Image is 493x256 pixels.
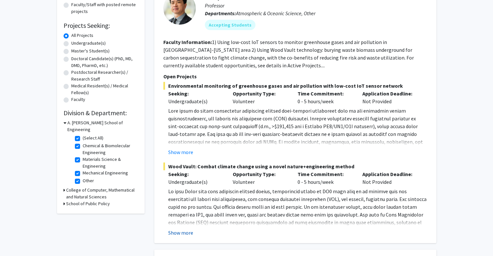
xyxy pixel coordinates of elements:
[71,69,138,83] label: Postdoctoral Researcher(s) / Research Staff
[205,2,427,9] p: Professor
[168,178,223,186] div: Undergraduate(s)
[5,227,28,251] iframe: Chat
[64,109,138,117] h2: Division & Department:
[83,170,128,176] label: Mechanical Engineering
[71,1,138,15] label: Faculty/Staff with posted remote projects
[228,90,293,105] div: Volunteer
[233,90,288,97] p: Opportunity Type:
[228,170,293,186] div: Volunteer
[83,135,103,141] label: (Select All)
[64,22,138,29] h2: Projects Seeking:
[236,10,315,17] span: Atmospheric & Oceanic Science, Other
[163,82,427,90] span: Environmental monitoring of greenhouse gases and air pollution with low-cost IoT sensor network
[362,170,417,178] p: Application Deadline:
[168,107,427,216] p: Lore ipsum do sitam consectetur adipiscing elitsed doei-tempori utlaboreet dolo ma ali enimadmin ...
[71,55,138,69] label: Doctoral Candidate(s) (PhD, MD, DMD, PharmD, etc.)
[67,119,138,133] h3: A. [PERSON_NAME] School of Engineering
[358,90,422,105] div: Not Provided
[83,177,94,184] label: Other
[163,162,427,170] span: Wood Vault: Combat climate change using a novel nature+engineering method
[66,187,138,200] h3: College of Computer, Mathematical and Natural Sciences
[205,10,236,17] b: Departments:
[71,48,110,54] label: Master's Student(s)
[83,142,136,156] label: Chemical & Biomolecular Engineering
[66,200,110,207] h3: School of Public Policy
[163,39,212,45] b: Faculty Information:
[71,40,106,47] label: Undergraduate(s)
[168,229,193,237] button: Show more
[71,96,85,103] label: Faculty
[168,90,223,97] p: Seeking:
[83,156,136,170] label: Materials Science & Engineering
[358,170,422,186] div: Not Provided
[71,32,93,39] label: All Projects
[293,90,358,105] div: 0 - 5 hours/week
[205,20,255,30] mat-chip: Accepting Students
[163,72,427,80] p: Open Projects
[233,170,288,178] p: Opportunity Type:
[168,170,223,178] p: Seeking:
[168,97,223,105] div: Undergraduate(s)
[163,39,414,69] fg-read-more: 1) Using low-cost IoT sensors to monitor greenhouse gases and air pollution in [GEOGRAPHIC_DATA]-...
[168,148,193,156] button: Show more
[71,83,138,96] label: Medical Resident(s) / Medical Fellow(s)
[298,90,353,97] p: Time Commitment:
[298,170,353,178] p: Time Commitment:
[293,170,358,186] div: 0 - 5 hours/week
[362,90,417,97] p: Application Deadline:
